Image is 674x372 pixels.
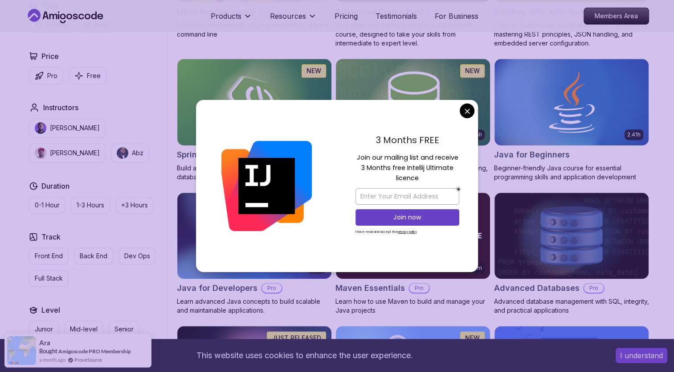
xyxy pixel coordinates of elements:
a: ProveSource [74,356,102,364]
p: Abz [132,149,143,157]
button: Front End [29,248,69,265]
button: instructor img[PERSON_NAME] [29,118,106,138]
img: instructor img [35,147,46,159]
a: Spring Data JPA card6.65hNEWSpring Data JPAProMaster database management, advanced querying, and ... [335,58,490,182]
p: Back End [80,252,107,260]
p: +3 Hours [121,201,148,210]
h2: Instructors [43,102,78,113]
p: Pro [409,284,429,293]
p: Beginner-friendly Java course for essential programming skills and application development [494,164,649,182]
h2: Level [41,305,60,315]
div: This website uses cookies to enhance the user experience. [7,346,602,365]
a: Pricing [335,11,358,21]
a: For Business [435,11,478,21]
button: Mid-level [64,321,103,338]
p: Learn advanced Java concepts to build scalable and maintainable applications. [177,297,332,315]
button: Products [211,11,252,29]
h2: Java for Beginners [494,149,570,161]
img: Java for Beginners card [494,59,649,145]
a: Java for Beginners card2.41hJava for BeginnersBeginner-friendly Java course for essential program... [494,58,649,182]
img: instructor img [35,122,46,134]
button: Senior [109,321,139,338]
h2: Java for Developers [177,282,257,294]
button: Full Stack [29,270,69,287]
p: Learn how to use Maven to build and manage your Java projects [335,297,490,315]
p: Pro [584,284,604,293]
button: instructor img[PERSON_NAME] [29,143,106,163]
p: Pro [262,284,282,293]
p: Products [211,11,241,21]
p: 1-3 Hours [77,201,104,210]
h2: Duration [41,181,69,191]
p: Dev Ops [124,252,150,260]
p: Mid-level [70,325,98,334]
h2: Spring Boot for Beginners [177,149,279,161]
p: Advanced database management with SQL, integrity, and practical applications [494,297,649,315]
p: Dive deep into Spring Boot with our advanced course, designed to take your skills from intermedia... [335,21,490,48]
button: instructor imgAbz [111,143,149,163]
p: Pro [47,71,57,80]
a: Advanced Databases cardAdvanced DatabasesProAdvanced database management with SQL, integrity, and... [494,192,649,315]
p: [PERSON_NAME] [50,149,100,157]
p: Free [87,71,101,80]
span: a month ago [39,356,65,364]
p: Build a CRUD API with Spring Boot and PostgreSQL database using Spring Data JPA and Spring AI [177,164,332,182]
button: Junior [29,321,59,338]
p: Resources [270,11,306,21]
button: +3 Hours [115,197,154,214]
span: Ara [39,339,50,347]
p: 0-1 Hour [35,201,60,210]
p: [PERSON_NAME] [50,124,100,132]
a: Spring Boot for Beginners card1.67hNEWSpring Boot for BeginnersBuild a CRUD API with Spring Boot ... [177,58,332,182]
p: JUST RELEASED [272,334,321,343]
img: provesource social proof notification image [7,336,36,365]
h2: Maven Essentials [335,282,405,294]
img: Spring Boot for Beginners card [177,59,331,145]
h2: Advanced Databases [494,282,580,294]
button: Back End [74,248,113,265]
img: Java for Developers card [177,193,331,279]
p: Full Stack [35,274,63,283]
p: Learn to build robust, scalable APIs with Spring Boot, mastering REST principles, JSON handling, ... [494,21,649,48]
p: NEW [465,66,480,75]
button: Dev Ops [118,248,156,265]
h2: Price [41,51,59,62]
a: Testimonials [376,11,417,21]
p: Members Area [584,8,649,24]
p: NEW [465,334,480,343]
a: Amigoscode PRO Membership [58,348,131,355]
h2: Track [41,231,61,242]
button: Free [69,67,106,84]
p: 2.41h [627,131,641,138]
a: Members Area [584,8,649,25]
img: Advanced Databases card [494,193,649,279]
a: Java for Developers card9.18hJava for DevelopersProLearn advanced Java concepts to build scalable... [177,192,332,315]
p: NEW [306,66,321,75]
button: Pro [29,67,63,84]
p: Front End [35,252,63,260]
button: Accept cookies [616,348,667,363]
button: 1-3 Hours [71,197,110,214]
img: instructor img [117,147,128,159]
button: Resources [270,11,317,29]
button: 0-1 Hour [29,197,65,214]
p: Junior [35,325,53,334]
span: Bought [39,347,57,355]
p: Senior [114,325,134,334]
